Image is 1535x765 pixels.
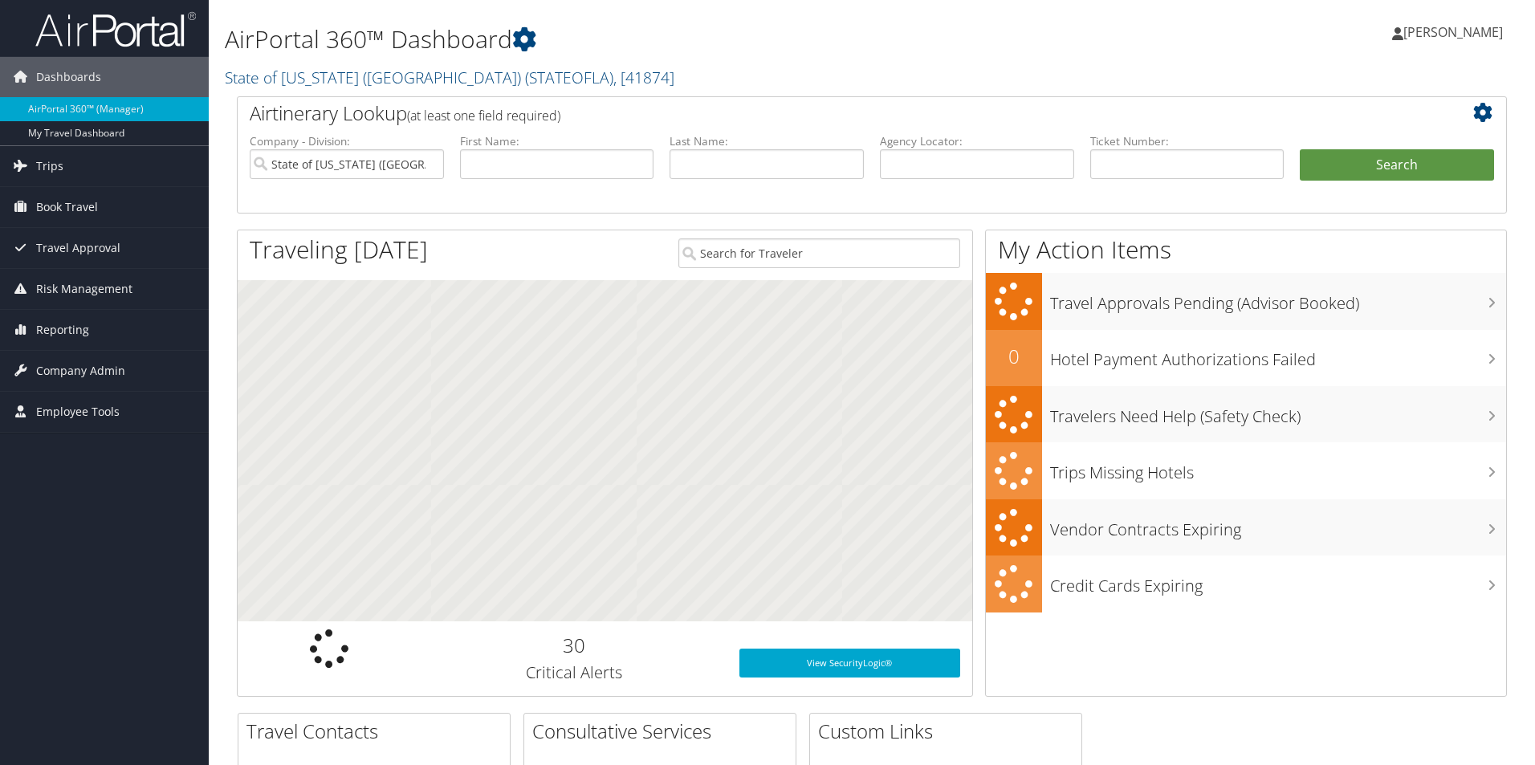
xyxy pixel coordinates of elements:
label: First Name: [460,133,654,149]
h2: Consultative Services [532,718,796,745]
span: Reporting [36,310,89,350]
span: , [ 41874 ] [613,67,674,88]
a: View SecurityLogic® [739,649,960,678]
input: Search for Traveler [678,238,960,268]
a: Trips Missing Hotels [986,442,1506,499]
a: State of [US_STATE] ([GEOGRAPHIC_DATA]) [225,67,674,88]
a: [PERSON_NAME] [1392,8,1519,56]
span: Travel Approval [36,228,120,268]
h3: Credit Cards Expiring [1050,567,1506,597]
span: (at least one field required) [407,107,560,124]
h3: Travelers Need Help (Safety Check) [1050,397,1506,428]
h1: Traveling [DATE] [250,233,428,267]
h3: Travel Approvals Pending (Advisor Booked) [1050,284,1506,315]
h3: Trips Missing Hotels [1050,454,1506,484]
h3: Critical Alerts [434,661,715,684]
span: Trips [36,146,63,186]
a: Travelers Need Help (Safety Check) [986,386,1506,443]
label: Ticket Number: [1090,133,1285,149]
a: Travel Approvals Pending (Advisor Booked) [986,273,1506,330]
label: Last Name: [670,133,864,149]
h2: Travel Contacts [246,718,510,745]
label: Agency Locator: [880,133,1074,149]
button: Search [1300,149,1494,181]
label: Company - Division: [250,133,444,149]
span: Risk Management [36,269,132,309]
h3: Hotel Payment Authorizations Failed [1050,340,1506,371]
a: Credit Cards Expiring [986,555,1506,612]
img: airportal-logo.png [35,10,196,48]
h2: Custom Links [818,718,1081,745]
h2: Airtinerary Lookup [250,100,1388,127]
span: Dashboards [36,57,101,97]
span: Employee Tools [36,392,120,432]
span: Company Admin [36,351,125,391]
h1: My Action Items [986,233,1506,267]
h3: Vendor Contracts Expiring [1050,511,1506,541]
span: ( STATEOFLA ) [525,67,613,88]
span: [PERSON_NAME] [1403,23,1503,41]
h1: AirPortal 360™ Dashboard [225,22,1088,56]
h2: 30 [434,632,715,659]
h2: 0 [986,343,1042,370]
span: Book Travel [36,187,98,227]
a: Vendor Contracts Expiring [986,499,1506,556]
a: 0Hotel Payment Authorizations Failed [986,330,1506,386]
